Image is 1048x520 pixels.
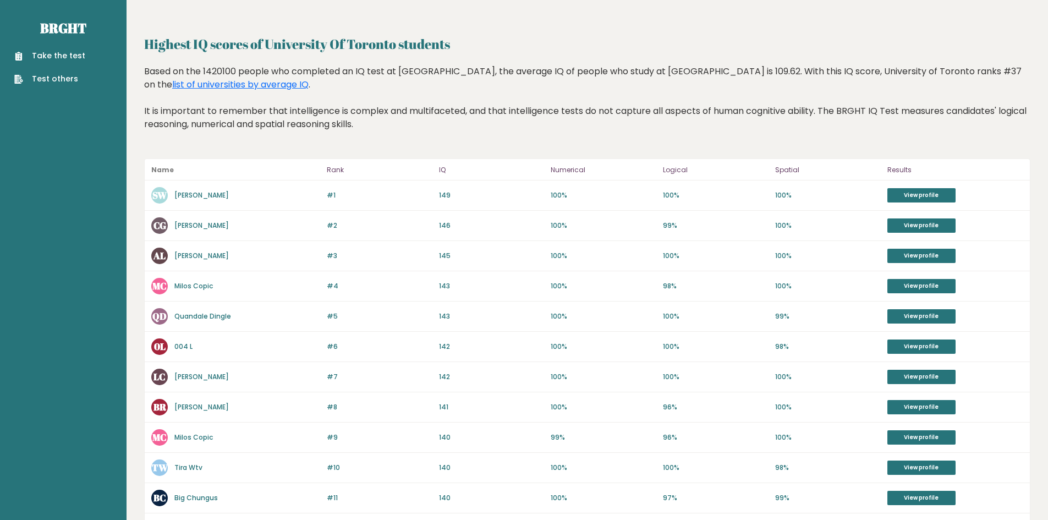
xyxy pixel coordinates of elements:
p: 100% [775,372,881,382]
p: 100% [775,281,881,291]
a: View profile [887,370,956,384]
text: MC [152,431,167,444]
p: #4 [327,281,432,291]
p: 141 [439,402,545,412]
p: Results [887,163,1023,177]
p: 146 [439,221,545,231]
p: Rank [327,163,432,177]
a: Big Chungus [174,493,218,502]
p: 99% [551,433,656,442]
a: View profile [887,491,956,505]
p: 97% [663,493,769,503]
p: 100% [775,251,881,261]
p: 140 [439,493,545,503]
p: 100% [663,463,769,473]
p: 99% [663,221,769,231]
p: #9 [327,433,432,442]
p: #11 [327,493,432,503]
p: 142 [439,372,545,382]
a: Milos Copic [174,281,213,291]
p: 145 [439,251,545,261]
p: 100% [551,311,656,321]
text: TW [152,461,168,474]
text: CG [153,219,166,232]
a: [PERSON_NAME] [174,190,229,200]
text: QD [152,310,167,322]
h2: Highest IQ scores of University Of Toronto students [144,34,1030,54]
a: Brght [40,19,86,37]
a: View profile [887,309,956,324]
p: 100% [775,402,881,412]
p: Spatial [775,163,881,177]
p: 100% [551,281,656,291]
a: View profile [887,188,956,202]
p: #1 [327,190,432,200]
p: 96% [663,433,769,442]
p: 143 [439,311,545,321]
a: View profile [887,218,956,233]
a: Take the test [14,50,85,62]
a: Quandale Dingle [174,311,231,321]
a: View profile [887,461,956,475]
p: 100% [663,190,769,200]
p: 100% [551,463,656,473]
a: [PERSON_NAME] [174,372,229,381]
p: 100% [551,251,656,261]
p: 96% [663,402,769,412]
a: Milos Copic [174,433,213,442]
p: 98% [663,281,769,291]
a: list of universities by average IQ [172,78,309,91]
p: #8 [327,402,432,412]
p: 149 [439,190,545,200]
text: LC [153,370,166,383]
p: 99% [775,493,881,503]
p: 98% [775,342,881,352]
a: [PERSON_NAME] [174,251,229,260]
text: BC [153,491,166,504]
p: Logical [663,163,769,177]
p: 100% [551,372,656,382]
p: 140 [439,433,545,442]
p: #5 [327,311,432,321]
p: #2 [327,221,432,231]
text: 0L [154,340,166,353]
a: View profile [887,340,956,354]
a: 004 L [174,342,193,351]
text: BR [153,401,167,413]
a: [PERSON_NAME] [174,402,229,412]
b: Name [151,165,174,174]
p: 100% [663,251,769,261]
a: View profile [887,400,956,414]
p: 100% [663,342,769,352]
p: 98% [775,463,881,473]
p: 100% [551,221,656,231]
p: 143 [439,281,545,291]
p: #3 [327,251,432,261]
p: IQ [439,163,545,177]
a: View profile [887,249,956,263]
p: #7 [327,372,432,382]
a: Test others [14,73,85,85]
text: AL [153,249,166,262]
p: #10 [327,463,432,473]
p: 142 [439,342,545,352]
p: #6 [327,342,432,352]
a: View profile [887,430,956,445]
p: 100% [775,433,881,442]
p: 100% [775,190,881,200]
a: Tira Wtv [174,463,202,472]
p: 140 [439,463,545,473]
a: View profile [887,279,956,293]
p: 100% [551,493,656,503]
p: 99% [775,311,881,321]
p: Numerical [551,163,656,177]
p: 100% [775,221,881,231]
p: 100% [551,342,656,352]
p: 100% [663,372,769,382]
p: 100% [551,190,656,200]
div: Based on the 1420100 people who completed an IQ test at [GEOGRAPHIC_DATA], the average IQ of peop... [144,65,1030,147]
text: MC [152,280,167,292]
p: 100% [551,402,656,412]
a: [PERSON_NAME] [174,221,229,230]
text: SW [152,189,167,201]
